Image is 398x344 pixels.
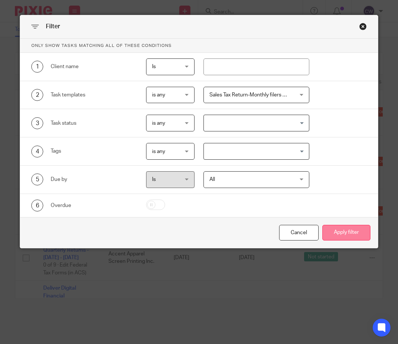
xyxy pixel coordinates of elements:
[31,117,43,129] div: 3
[31,173,43,185] div: 5
[279,225,319,241] div: Close this dialog window
[51,176,137,183] div: Due by
[322,225,370,241] button: Apply filter
[46,23,60,29] span: Filter
[205,145,305,158] input: Search for option
[51,120,137,127] div: Task status
[152,92,165,98] span: is any
[152,149,165,154] span: is any
[51,63,137,70] div: Client name
[20,39,378,53] p: Only show tasks matching all of these conditions
[152,177,156,182] span: Is
[209,177,215,182] span: All
[205,117,305,130] input: Search for option
[51,147,137,155] div: Tags
[152,121,165,126] span: is any
[203,115,309,131] div: Search for option
[31,61,43,73] div: 1
[31,89,43,101] div: 2
[152,64,156,69] span: Is
[51,91,137,99] div: Task templates
[209,92,290,98] span: Sales Tax Return-Monthly filers + 2
[203,143,309,160] div: Search for option
[359,23,367,30] div: Close this dialog window
[51,202,137,209] div: Overdue
[31,146,43,157] div: 4
[31,200,43,211] div: 6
